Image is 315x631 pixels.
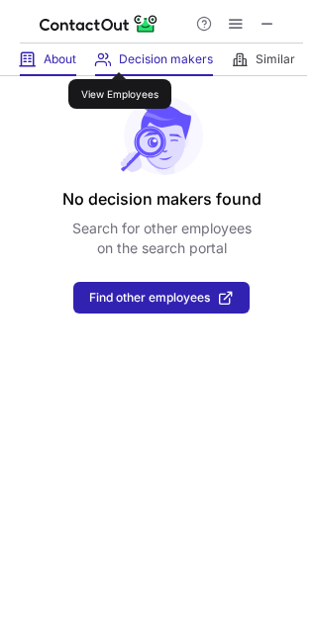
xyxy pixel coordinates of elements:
span: Find other employees [89,291,210,305]
img: No leads found [119,96,204,175]
span: Similar [256,51,295,67]
header: No decision makers found [62,187,262,211]
img: ContactOut v5.3.10 [40,12,158,36]
button: Find other employees [73,282,250,314]
p: Search for other employees on the search portal [72,219,252,258]
span: About [44,51,76,67]
span: Decision makers [119,51,213,67]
